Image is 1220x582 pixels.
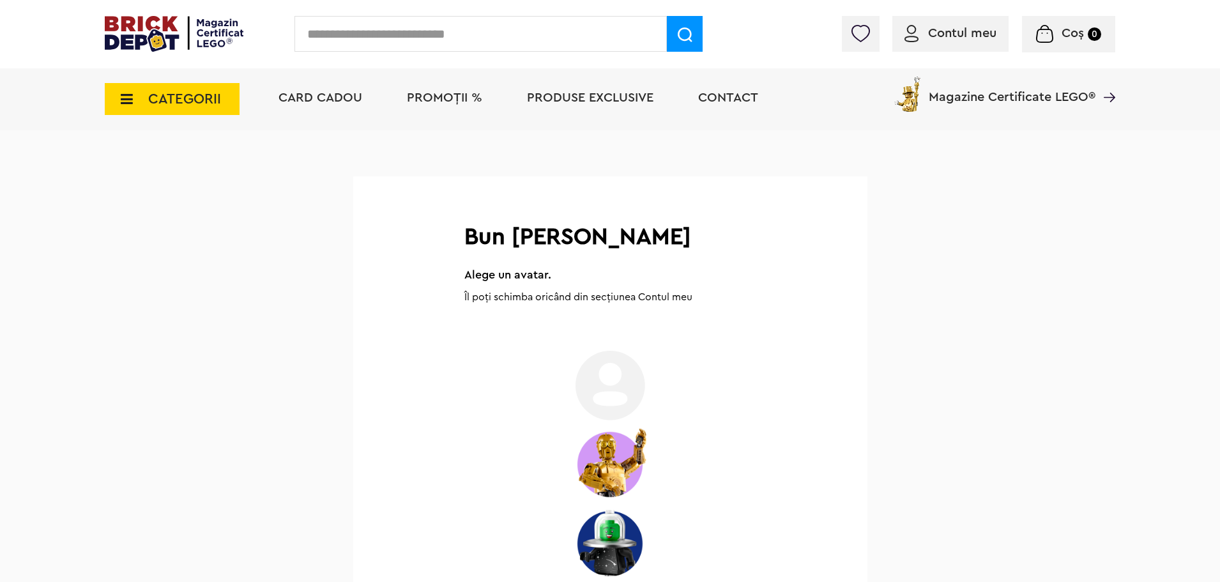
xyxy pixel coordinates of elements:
a: Produse exclusive [527,91,653,104]
a: Contact [698,91,758,104]
span: Magazine Certificate LEGO® [929,74,1095,103]
span: Coș [1062,27,1084,40]
span: CATEGORII [148,92,221,106]
p: Alege un avatar. [464,266,756,284]
span: Contul meu [928,27,996,40]
a: Contul meu [904,27,996,40]
p: Îl poți schimba oricând din secțiunea Contul meu [464,290,756,304]
h2: Bun [PERSON_NAME] [464,228,756,246]
a: PROMOȚII % [407,91,482,104]
a: Card Cadou [278,91,362,104]
a: Magazine Certificate LEGO® [1095,74,1115,87]
small: 0 [1088,27,1101,41]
